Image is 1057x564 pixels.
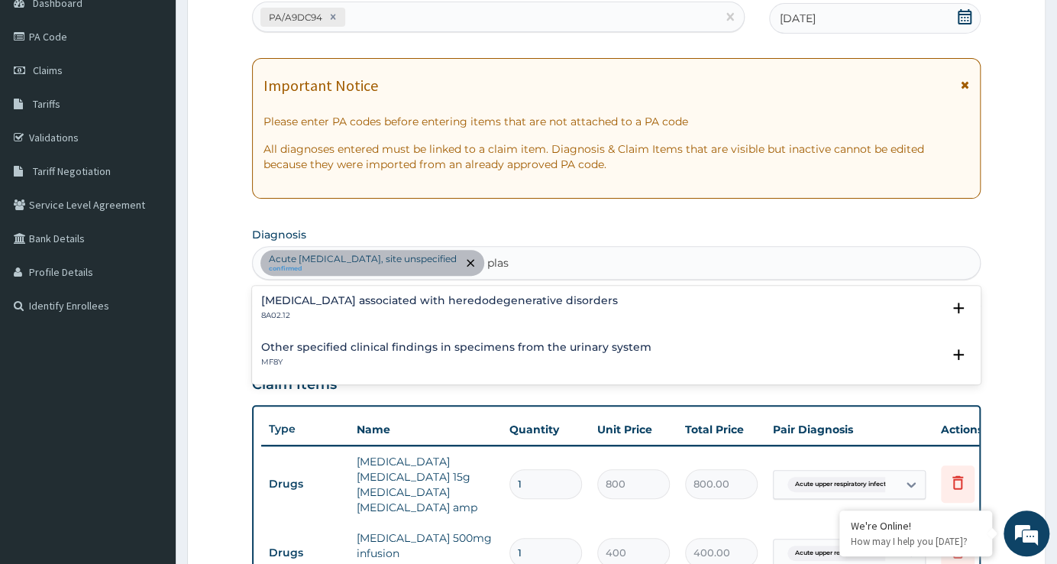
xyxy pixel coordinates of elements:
img: d_794563401_company_1708531726252_794563401 [28,76,62,115]
span: Acute upper respiratory infect... [787,546,898,561]
span: [DATE] [779,11,815,26]
span: Claims [33,63,63,77]
span: Tariff Negotiation [33,164,111,178]
div: We're Online! [851,519,981,533]
th: Total Price [677,414,765,445]
td: Drugs [261,470,349,498]
p: Please enter PA codes before entering items that are not attached to a PA code [263,114,969,129]
p: All diagnoses entered must be linked to a claim item. Diagnosis & Claim Items that are visible bu... [263,141,969,172]
i: open select status [949,299,968,317]
span: Acute upper respiratory infect... [787,477,898,492]
h1: Important Notice [263,77,378,94]
span: We're online! [89,179,211,333]
span: Tariffs [33,97,60,111]
i: open select status [949,345,968,364]
div: Chat with us now [79,86,257,105]
p: 8A02.12 [261,310,618,321]
td: [MEDICAL_DATA] [MEDICAL_DATA] 15g [MEDICAL_DATA] [MEDICAL_DATA] amp [349,446,502,523]
th: Pair Diagnosis [765,414,933,445]
th: Type [261,415,349,443]
h4: Other specified clinical findings in specimens from the urinary system [261,342,651,353]
th: Quantity [502,414,590,445]
p: How may I help you today? [851,535,981,548]
small: confirmed [269,265,457,273]
p: MF8Y [261,357,651,368]
h4: [MEDICAL_DATA] associated with heredodegenerative disorders [261,295,618,306]
div: PA/A9DC94 [264,8,325,26]
th: Name [349,414,502,445]
div: Minimize live chat window [251,8,287,44]
p: Acute [MEDICAL_DATA], site unspecified [269,253,457,265]
th: Unit Price [590,414,677,445]
textarea: Type your message and hit 'Enter' [8,390,291,443]
span: remove selection option [464,256,477,270]
label: Diagnosis [252,227,306,242]
th: Actions [933,414,1010,445]
h3: Claim Items [252,377,337,394]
